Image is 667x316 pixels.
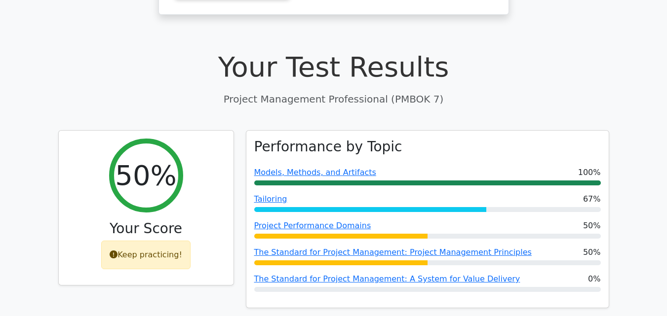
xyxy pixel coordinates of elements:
[254,274,520,283] a: The Standard for Project Management: A System for Value Delivery
[583,220,601,232] span: 50%
[254,168,376,177] a: Models, Methods, and Artifacts
[67,220,226,237] h3: Your Score
[254,247,532,257] a: The Standard for Project Management: Project Management Principles
[583,246,601,258] span: 50%
[254,194,287,204] a: Tailoring
[101,241,191,269] div: Keep practicing!
[58,92,609,106] p: Project Management Professional (PMBOK 7)
[115,159,176,192] h2: 50%
[58,50,609,83] h1: Your Test Results
[254,221,371,230] a: Project Performance Domains
[583,193,601,205] span: 67%
[588,273,600,285] span: 0%
[254,139,402,155] h3: Performance by Topic
[578,167,601,178] span: 100%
